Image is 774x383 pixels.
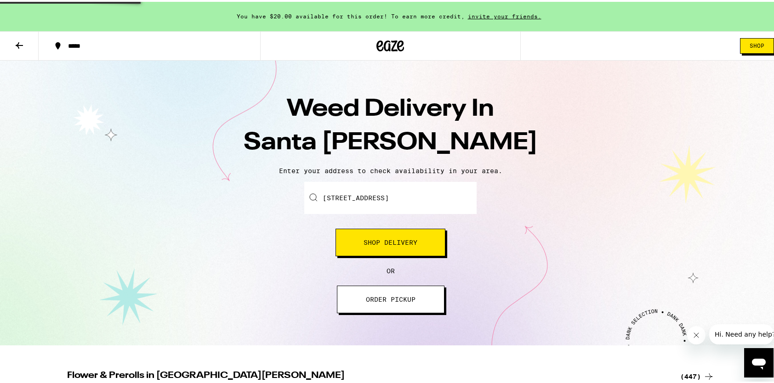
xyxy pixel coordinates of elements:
button: Shop Delivery [336,227,445,254]
span: Shop Delivery [364,237,417,244]
iframe: Button to launch messaging window [744,346,774,376]
input: Enter your delivery address [304,180,477,212]
h1: Weed Delivery In [230,91,552,158]
button: ORDER PICKUP [337,284,444,311]
iframe: Close message [687,324,706,343]
span: ORDER PICKUP [366,294,415,301]
span: You have $20.00 available for this order! To earn more credit, [237,11,465,17]
h2: Flower & Prerolls in [GEOGRAPHIC_DATA][PERSON_NAME] [67,369,669,380]
a: (447) [680,369,714,380]
span: Santa [PERSON_NAME] [244,129,538,153]
span: invite your friends. [465,11,545,17]
span: OR [387,265,395,273]
p: Enter your address to check availability in your area. [9,165,772,173]
span: Hi. Need any help? [6,6,66,14]
iframe: Message from company [709,322,774,343]
button: Shop [740,36,774,52]
span: Shop [750,41,764,47]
